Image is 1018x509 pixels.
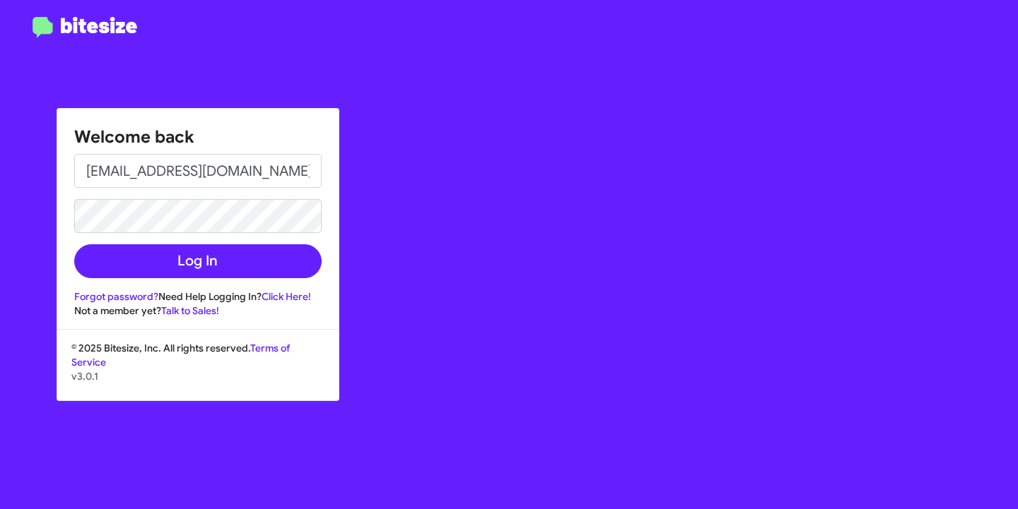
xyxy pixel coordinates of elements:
input: Email address [74,154,322,188]
a: Terms of Service [71,342,290,369]
div: © 2025 Bitesize, Inc. All rights reserved. [57,341,339,400]
a: Forgot password? [74,290,158,303]
a: Click Here! [262,290,311,303]
div: Not a member yet? [74,304,322,318]
a: Talk to Sales! [161,304,219,317]
p: v3.0.1 [71,369,324,383]
button: Log In [74,244,322,278]
h1: Welcome back [74,126,322,148]
div: Need Help Logging In? [74,289,322,304]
